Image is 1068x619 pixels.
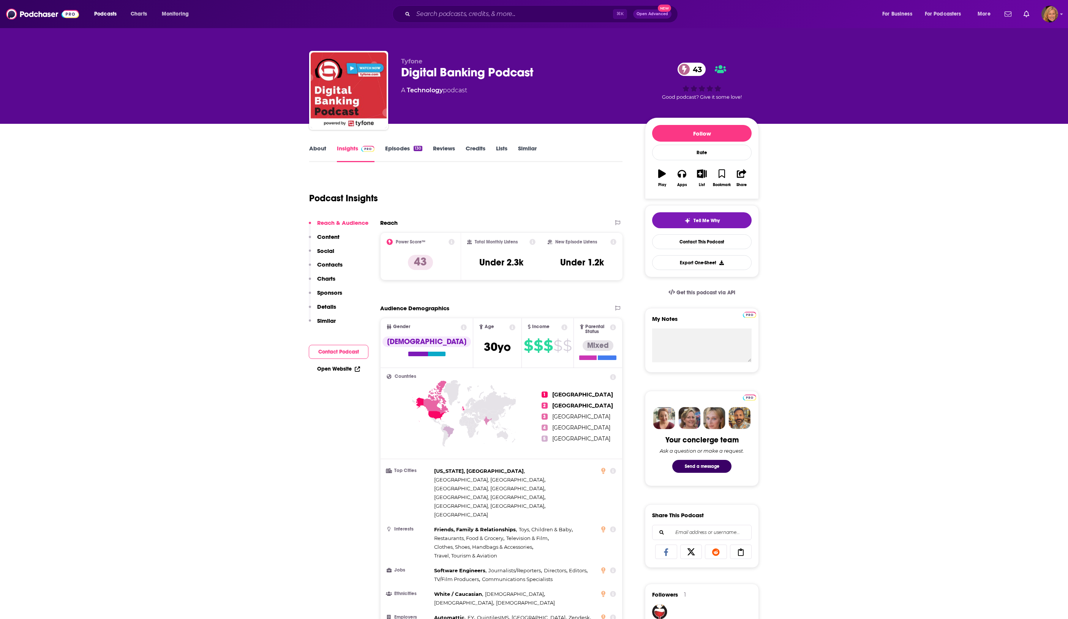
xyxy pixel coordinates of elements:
[162,9,189,19] span: Monitoring
[434,544,532,550] span: Clothes, Shoes, Handbags & Accessories
[484,340,511,354] span: 30 yo
[309,145,326,162] a: About
[309,303,336,317] button: Details
[400,5,685,23] div: Search podcasts, credits, & more...
[482,576,553,582] span: Communications Specialists
[684,591,686,598] div: 1
[413,8,613,20] input: Search podcasts, credits, & more...
[672,460,731,473] button: Send a message
[555,239,597,245] h2: New Episode Listens
[407,87,443,94] a: Technology
[678,63,706,76] a: 43
[684,218,690,224] img: tell me why sparkle
[317,247,334,254] p: Social
[434,591,482,597] span: White / Caucasian
[89,8,126,20] button: open menu
[488,566,542,575] span: ,
[434,567,485,573] span: Software Engineers
[317,303,336,310] p: Details
[488,567,541,573] span: Journalists/Reporters
[652,145,752,160] div: Rate
[659,525,745,540] input: Email address or username...
[743,312,756,318] img: Podchaser Pro
[583,340,613,351] div: Mixed
[685,63,706,76] span: 43
[652,234,752,249] a: Contact This Podcast
[544,566,567,575] span: ,
[613,9,627,19] span: ⌘ K
[882,9,912,19] span: For Business
[434,467,525,475] span: ,
[382,336,471,347] div: [DEMOGRAPHIC_DATA]
[434,598,494,607] span: ,
[658,183,666,187] div: Play
[401,86,467,95] div: A podcast
[1021,8,1032,21] a: Show notifications dropdown
[680,545,702,559] a: Share on X/Twitter
[317,275,335,282] p: Charts
[637,12,668,16] span: Open Advanced
[317,366,360,372] a: Open Website
[662,283,741,302] a: Get this podcast via API
[692,164,712,192] button: List
[385,145,422,162] a: Episodes130
[645,58,759,105] div: 43Good podcast? Give it some love!
[652,212,752,228] button: tell me why sparkleTell Me Why
[309,317,336,331] button: Similar
[732,164,752,192] button: Share
[309,289,342,303] button: Sponsors
[361,146,374,152] img: Podchaser Pro
[560,257,604,268] h3: Under 1.2k
[434,477,544,483] span: [GEOGRAPHIC_DATA], [GEOGRAPHIC_DATA]
[131,9,147,19] span: Charts
[408,255,433,270] p: 43
[434,475,545,484] span: ,
[519,525,573,534] span: ,
[552,424,610,431] span: [GEOGRAPHIC_DATA]
[712,164,731,192] button: Bookmark
[544,567,566,573] span: Directors
[485,590,545,598] span: ,
[972,8,1000,20] button: open menu
[396,239,425,245] h2: Power Score™
[317,289,342,296] p: Sponsors
[652,512,704,519] h3: Share This Podcast
[475,239,518,245] h2: Total Monthly Listens
[506,534,549,543] span: ,
[662,94,742,100] span: Good podcast? Give it some love!
[434,494,544,500] span: [GEOGRAPHIC_DATA], [GEOGRAPHIC_DATA]
[920,8,972,20] button: open menu
[703,407,725,429] img: Jules Profile
[434,553,497,559] span: Travel, Tourism & Aviation
[387,527,431,532] h3: Interests
[434,576,479,582] span: TV/Film Producers
[126,8,152,20] a: Charts
[380,305,449,312] h2: Audience Demographics
[434,535,503,541] span: Restaurants, Food & Grocery
[434,575,480,584] span: ,
[552,413,610,420] span: [GEOGRAPHIC_DATA]
[652,591,678,598] span: Followers
[6,7,79,21] img: Podchaser - Follow, Share and Rate Podcasts
[506,535,548,541] span: Television & Film
[569,566,588,575] span: ,
[434,590,483,598] span: ,
[311,52,387,128] img: Digital Banking Podcast
[317,261,343,268] p: Contacts
[1042,593,1060,611] iframe: Intercom live chat
[1041,6,1058,22] img: User Profile
[519,526,572,532] span: Toys, Children & Baby
[433,145,455,162] a: Reviews
[309,275,335,289] button: Charts
[925,9,961,19] span: For Podcasters
[387,468,431,473] h3: Top Cities
[309,233,340,247] button: Content
[728,407,750,429] img: Jon Profile
[542,436,548,442] span: 5
[434,468,524,474] span: [US_STATE], [GEOGRAPHIC_DATA]
[434,566,487,575] span: ,
[552,402,613,409] span: [GEOGRAPHIC_DATA]
[676,289,735,296] span: Get this podcast via API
